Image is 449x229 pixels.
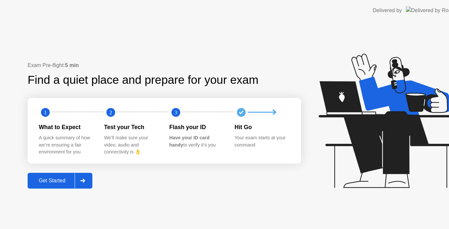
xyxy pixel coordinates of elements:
div: Get Started [30,178,75,184]
div: Find a quiet place and prepare for your exam [28,71,259,89]
text: 1 [44,109,47,115]
b: 5 min [65,62,79,68]
b: Have your ID card handy [169,135,209,148]
div: to verify it’s you [169,134,224,149]
div: What to Expect [39,123,94,131]
div: Hit Go [235,123,290,131]
div: Delivered by [373,7,402,14]
div: Your exam starts at your command [235,134,290,149]
div: We’ll make sure your video, audio and connectivity is 👌 [104,134,159,156]
text: 2 [109,109,112,115]
text: 3 [175,109,177,115]
div: Test your Tech [104,123,159,131]
div: Flash your ID [169,123,224,131]
div: A quick summary of how we’re ensuring a fair environment for you [39,134,94,156]
div: Exam Pre-flight: [28,61,301,69]
button: Get Started [28,173,92,189]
